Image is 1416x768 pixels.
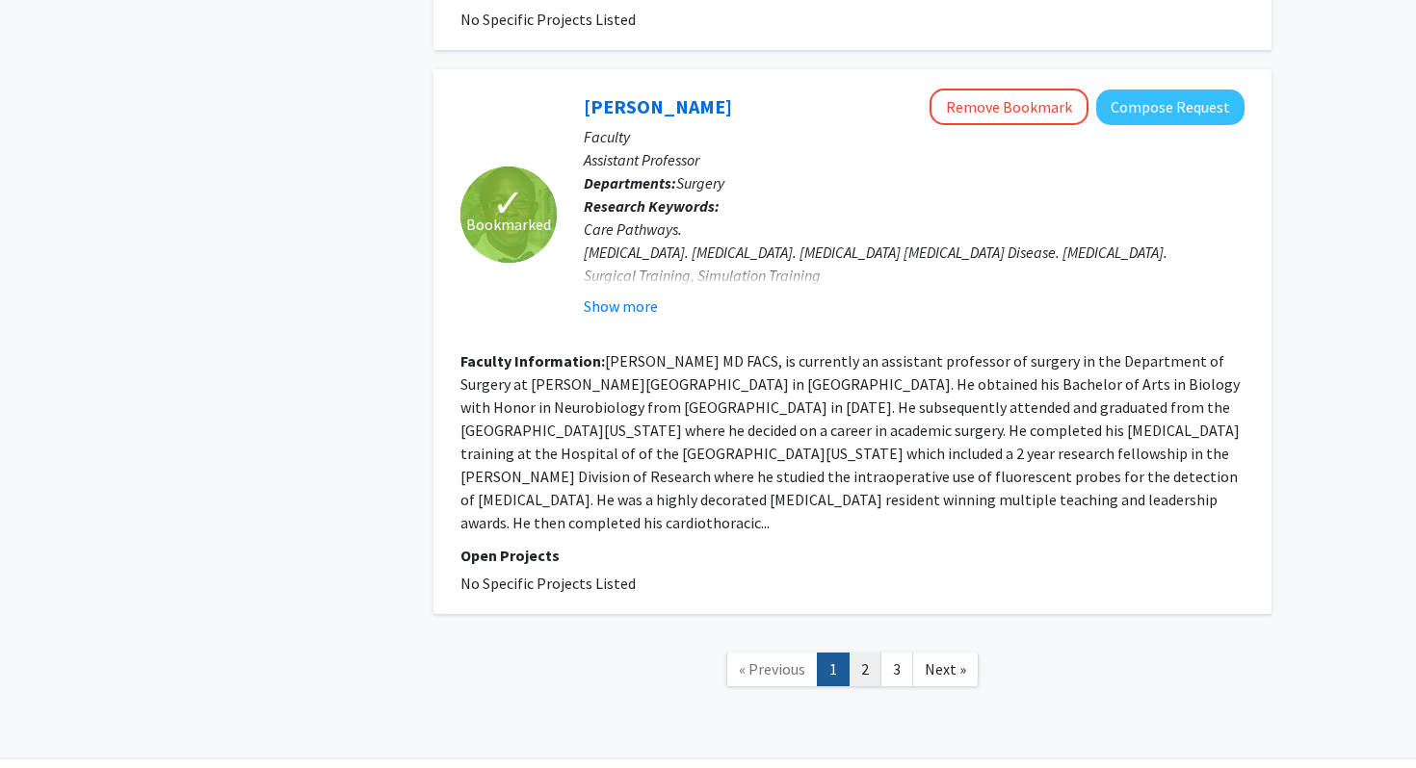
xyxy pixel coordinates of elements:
[492,193,525,213] span: ✓
[739,659,805,678] span: « Previous
[584,196,720,216] b: Research Keywords:
[930,89,1088,125] button: Remove Bookmark
[460,351,1240,532] fg-read-more: [PERSON_NAME] MD FACS, is currently an assistant professor of surgery in the Department of Surger...
[925,659,966,678] span: Next »
[584,294,658,318] button: Show more
[14,681,82,754] iframe: Chat
[584,173,676,192] b: Departments:
[584,94,732,118] a: [PERSON_NAME]
[880,653,913,686] a: 3
[460,544,1245,567] p: Open Projects
[460,351,605,371] b: Faculty Information:
[584,125,1245,148] p: Faculty
[676,173,724,192] span: Surgery
[466,213,551,236] span: Bookmarked
[849,653,881,686] a: 2
[1096,90,1245,125] button: Compose Request to Olugbenga Okusanya
[584,148,1245,171] p: Assistant Professor
[817,653,850,686] a: 1
[433,633,1272,711] nav: Page navigation
[584,218,1245,310] div: Care Pathways. [MEDICAL_DATA]. [MEDICAL_DATA]. [MEDICAL_DATA] [MEDICAL_DATA] Disease. [MEDICAL_DA...
[460,574,636,593] span: No Specific Projects Listed
[912,653,979,686] a: Next
[726,653,818,686] a: Previous Page
[460,10,636,29] span: No Specific Projects Listed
